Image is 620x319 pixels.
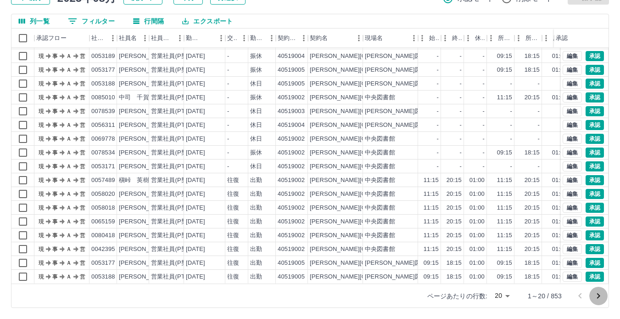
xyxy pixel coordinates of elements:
[460,80,462,88] div: -
[34,28,89,48] div: 承認フロー
[460,135,462,143] div: -
[119,162,169,171] div: [PERSON_NAME]
[483,66,485,74] div: -
[525,66,540,74] div: 18:15
[365,52,433,61] div: [PERSON_NAME]図書館
[497,190,512,199] div: 11:15
[250,80,262,88] div: 休日
[310,80,423,88] div: [PERSON_NAME][GEOGRAPHIC_DATA]
[126,14,171,28] button: 行間隔
[586,189,604,199] button: 承認
[119,107,169,116] div: [PERSON_NAME]
[538,162,540,171] div: -
[250,52,262,61] div: 振休
[227,135,229,143] div: -
[66,149,72,156] text: Ａ
[563,258,582,268] button: 編集
[80,122,85,128] text: 営
[91,176,115,185] div: 0057489
[586,244,604,254] button: 承認
[248,28,276,48] div: 勤務区分
[424,204,439,212] div: 11:15
[276,28,308,48] div: 契約コード
[447,204,462,212] div: 20:15
[437,52,439,61] div: -
[498,28,513,48] div: 所定開始
[469,190,485,199] div: 01:00
[149,28,184,48] div: 社員区分
[464,28,487,48] div: 休憩
[151,190,195,199] div: 営業社員(P契約)
[460,148,462,157] div: -
[250,66,262,74] div: 振休
[538,135,540,143] div: -
[250,204,262,212] div: 出勤
[39,163,44,170] text: 現
[250,176,262,185] div: 出勤
[563,244,582,254] button: 編集
[352,31,366,45] button: メニュー
[452,28,462,48] div: 終業
[460,162,462,171] div: -
[365,135,395,143] div: 中央図書館
[563,51,582,61] button: 編集
[460,107,462,116] div: -
[66,53,72,59] text: Ａ
[265,31,279,45] button: メニュー
[227,107,229,116] div: -
[469,176,485,185] div: 01:00
[52,136,58,142] text: 事
[552,66,567,74] div: 01:00
[119,66,169,74] div: [PERSON_NAME]
[586,65,604,75] button: 承認
[119,135,169,143] div: [PERSON_NAME]
[429,28,439,48] div: 始業
[525,148,540,157] div: 18:15
[52,53,58,59] text: 事
[66,80,72,87] text: Ａ
[563,134,582,144] button: 編集
[310,204,423,212] div: [PERSON_NAME][GEOGRAPHIC_DATA]
[91,135,115,143] div: 0069778
[278,135,305,143] div: 40519002
[510,121,512,130] div: -
[151,121,199,130] div: 営業社員(PT契約)
[586,120,604,130] button: 承認
[227,190,239,199] div: 往復
[538,121,540,130] div: -
[186,28,201,48] div: 勤務日
[186,93,205,102] div: [DATE]
[310,176,423,185] div: [PERSON_NAME][GEOGRAPHIC_DATA]
[483,121,485,130] div: -
[363,28,418,48] div: 現場名
[278,66,305,74] div: 40519005
[424,176,439,185] div: 11:15
[227,52,229,61] div: -
[437,80,439,88] div: -
[497,148,512,157] div: 09:15
[52,67,58,73] text: 事
[278,52,305,61] div: 40519004
[278,162,305,171] div: 40519002
[278,121,305,130] div: 40519004
[586,106,604,116] button: 承認
[586,272,604,282] button: 承認
[525,28,540,48] div: 所定終業
[483,93,485,102] div: -
[365,162,395,171] div: 中央図書館
[538,107,540,116] div: -
[91,190,115,199] div: 0058020
[563,92,582,103] button: 編集
[278,176,305,185] div: 40519002
[310,93,423,102] div: [PERSON_NAME][GEOGRAPHIC_DATA]
[237,31,251,45] button: メニュー
[250,190,262,199] div: 出勤
[497,176,512,185] div: 11:15
[483,80,485,88] div: -
[475,28,485,48] div: 休憩
[365,80,433,88] div: [PERSON_NAME]図書館
[151,148,195,157] div: 営業社員(P契約)
[151,66,195,74] div: 営業社員(P契約)
[586,161,604,171] button: 承認
[460,52,462,61] div: -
